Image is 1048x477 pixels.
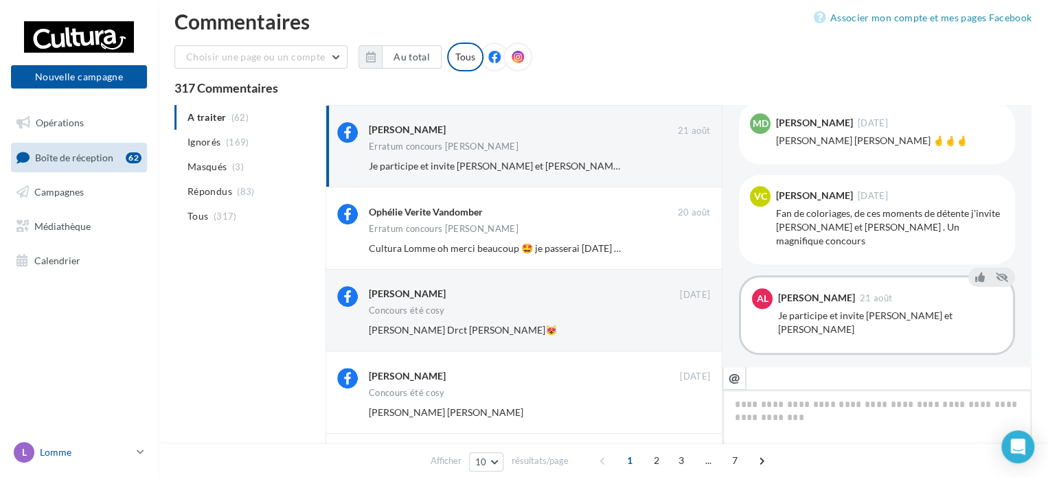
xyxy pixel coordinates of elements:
[475,456,487,467] span: 10
[226,137,249,148] span: (169)
[187,160,227,174] span: Masqués
[8,108,150,137] a: Opérations
[729,371,740,384] i: @
[447,43,483,71] div: Tous
[369,224,519,233] div: Erratum concours [PERSON_NAME]
[214,211,237,222] span: (317)
[187,185,232,198] span: Répondus
[431,454,462,467] span: Afficher
[369,242,690,254] span: Cultura Lomme oh merci beaucoup 🤩 je passerai [DATE] en fin de journée !
[646,450,668,472] span: 2
[511,454,568,467] span: résultats/page
[858,191,888,200] span: [DATE]
[35,151,113,163] span: Boîte de réception
[776,191,853,200] div: [PERSON_NAME]
[776,134,1004,148] div: [PERSON_NAME] [PERSON_NAME] 🤞🤞🤞
[814,10,1032,26] a: Associer mon compte et mes pages Facebook
[369,287,446,301] div: [PERSON_NAME]
[619,450,641,472] span: 1
[369,324,557,336] span: [PERSON_NAME] Drct [PERSON_NAME]😻
[8,212,150,241] a: Médiathèque
[369,369,446,383] div: [PERSON_NAME]
[358,45,442,69] button: Au total
[382,45,442,69] button: Au total
[187,135,220,149] span: Ignorés
[369,388,445,397] div: Concours été cosy
[778,309,1002,336] div: Je participe et invite [PERSON_NAME] et [PERSON_NAME]
[11,65,147,89] button: Nouvelle campagne
[776,118,853,128] div: [PERSON_NAME]
[22,445,27,459] span: L
[757,292,768,305] span: AL
[36,117,84,128] span: Opérations
[1001,430,1034,463] div: Open Intercom Messenger
[860,294,892,303] span: 21 août
[174,82,1032,94] div: 317 Commentaires
[680,289,710,301] span: [DATE]
[722,367,746,390] button: @
[186,51,325,62] span: Choisir une page ou un compte
[369,123,446,137] div: [PERSON_NAME]
[174,45,348,69] button: Choisir une page ou un compte
[776,207,1004,248] div: Fan de coloriages, de ces moments de détente j'invite [PERSON_NAME] et [PERSON_NAME] . Un magnifi...
[369,406,523,418] span: [PERSON_NAME] [PERSON_NAME]
[778,293,855,303] div: [PERSON_NAME]
[753,117,768,130] span: MD
[680,371,710,383] span: [DATE]
[369,160,622,172] span: Je participe et invite [PERSON_NAME] et [PERSON_NAME]
[232,161,244,172] span: (3)
[8,143,150,172] a: Boîte de réception62
[697,450,719,472] span: ...
[8,178,150,207] a: Campagnes
[8,246,150,275] a: Calendrier
[469,452,504,472] button: 10
[754,189,767,203] span: VC
[126,152,141,163] div: 62
[174,11,1032,32] div: Commentaires
[237,186,254,197] span: (83)
[40,445,131,459] p: Lomme
[34,254,80,266] span: Calendrier
[858,119,888,128] span: [DATE]
[34,220,91,232] span: Médiathèque
[11,439,147,465] a: L Lomme
[369,142,519,151] div: Erratum concours [PERSON_NAME]
[678,207,710,219] span: 20 août
[724,450,746,472] span: 7
[369,205,483,219] div: Ophélie Verite Vandomber
[678,125,710,137] span: 21 août
[670,450,692,472] span: 3
[34,186,84,198] span: Campagnes
[187,209,208,223] span: Tous
[369,306,445,315] div: Concours été cosy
